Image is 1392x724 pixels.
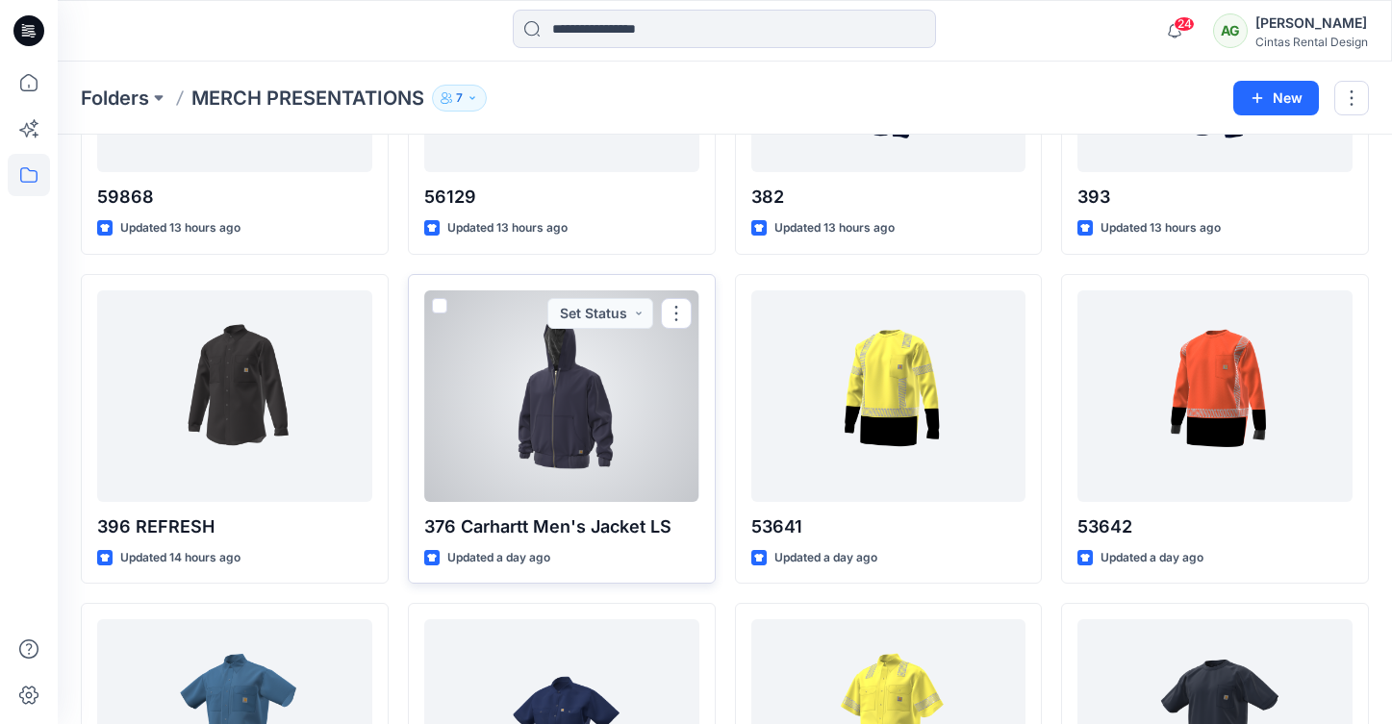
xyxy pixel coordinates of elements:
span: 24 [1174,16,1195,32]
p: Updated 13 hours ago [120,218,240,238]
div: AG [1213,13,1248,48]
a: 376 Carhartt Men's Jacket LS [424,290,699,502]
a: 396 REFRESH [97,290,372,502]
p: Updated 13 hours ago [447,218,568,238]
p: 382 [751,184,1026,211]
a: 53641 [751,290,1026,502]
p: 53641 [751,513,1026,540]
a: Folders [81,85,149,112]
div: [PERSON_NAME] [1255,12,1368,35]
p: 59868 [97,184,372,211]
button: New [1233,81,1319,115]
p: 53642 [1077,513,1353,540]
p: Updated a day ago [1101,548,1203,568]
p: 7 [456,87,463,109]
div: Cintas Rental Design [1255,35,1368,49]
p: 396 REFRESH [97,513,372,540]
button: 7 [432,85,487,112]
p: Updated 13 hours ago [1101,218,1221,238]
p: Updated a day ago [774,548,877,568]
p: Updated 13 hours ago [774,218,895,238]
p: 393 [1077,184,1353,211]
p: Updated a day ago [447,548,550,568]
p: 376 Carhartt Men's Jacket LS [424,513,699,540]
a: 53642 [1077,290,1353,502]
p: 56129 [424,184,699,211]
p: Updated 14 hours ago [120,548,240,568]
p: MERCH PRESENTATIONS [191,85,424,112]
